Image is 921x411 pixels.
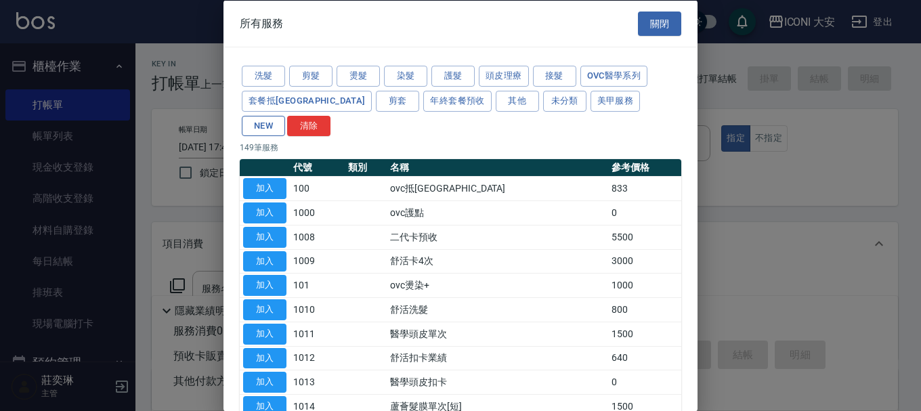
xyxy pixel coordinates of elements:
[387,322,608,346] td: 醫學頭皮單次
[387,346,608,370] td: 舒活扣卡業績
[243,347,286,368] button: 加入
[290,225,345,249] td: 1008
[290,200,345,225] td: 1000
[543,90,586,111] button: 未分類
[387,297,608,322] td: 舒活洗髮
[243,202,286,223] button: 加入
[290,159,345,177] th: 代號
[387,249,608,274] td: 舒活卡4次
[608,225,681,249] td: 5500
[479,66,529,87] button: 頭皮理療
[243,372,286,393] button: 加入
[387,176,608,200] td: ovc抵[GEOGRAPHIC_DATA]
[243,323,286,344] button: 加入
[290,249,345,274] td: 1009
[290,273,345,297] td: 101
[287,115,330,136] button: 清除
[608,322,681,346] td: 1500
[608,297,681,322] td: 800
[345,159,387,177] th: 類別
[243,299,286,320] button: 加入
[608,273,681,297] td: 1000
[243,251,286,272] button: 加入
[337,66,380,87] button: 燙髮
[290,370,345,394] td: 1013
[242,66,285,87] button: 洗髮
[290,322,345,346] td: 1011
[387,370,608,394] td: 醫學頭皮扣卡
[423,90,491,111] button: 年終套餐預收
[242,115,285,136] button: NEW
[608,176,681,200] td: 833
[608,159,681,177] th: 參考價格
[290,176,345,200] td: 100
[580,66,648,87] button: ovc醫學系列
[608,346,681,370] td: 640
[608,370,681,394] td: 0
[387,273,608,297] td: ovc燙染+
[240,16,283,30] span: 所有服務
[376,90,419,111] button: 剪套
[608,200,681,225] td: 0
[384,66,427,87] button: 染髮
[591,90,641,111] button: 美甲服務
[431,66,475,87] button: 護髮
[289,66,333,87] button: 剪髮
[496,90,539,111] button: 其他
[243,275,286,296] button: 加入
[533,66,576,87] button: 接髮
[240,142,681,154] p: 149 筆服務
[290,297,345,322] td: 1010
[387,200,608,225] td: ovc護點
[638,11,681,36] button: 關閉
[608,249,681,274] td: 3000
[242,90,372,111] button: 套餐抵[GEOGRAPHIC_DATA]
[387,159,608,177] th: 名稱
[243,178,286,199] button: 加入
[243,226,286,247] button: 加入
[290,346,345,370] td: 1012
[387,225,608,249] td: 二代卡預收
